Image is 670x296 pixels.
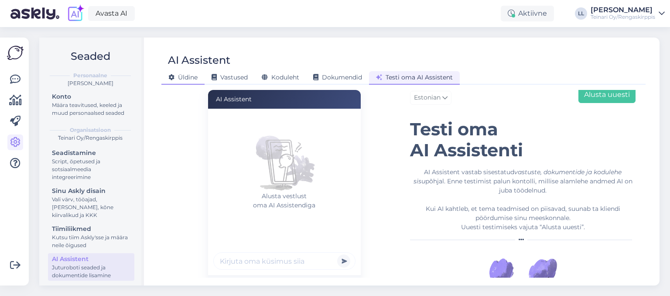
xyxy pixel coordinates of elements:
a: Avasta AI [88,6,135,21]
h1: Testi oma AI Assistenti [410,119,636,161]
span: Koduleht [262,73,299,81]
div: LL [575,7,587,20]
a: AI AssistentJuturoboti seaded ja dokumentide lisamine [48,253,134,281]
b: Personaalne [73,72,107,79]
a: Estonian [410,91,451,105]
div: [PERSON_NAME] [591,7,655,14]
span: Vastused [212,73,248,81]
div: Juturoboti seaded ja dokumentide lisamine [52,264,130,279]
div: AI Assistent vastab sisestatud põhjal. Enne testimist palun kontolli, millise alamlehe andmed AI ... [410,168,636,232]
span: Estonian [414,93,441,103]
div: Aktiivne [501,6,554,21]
div: Konto [52,92,130,101]
p: Alusta vestlust oma AI Assistendiga [213,192,356,210]
div: [PERSON_NAME] [46,79,134,87]
a: SeadistamineScript, õpetused ja sotsiaalmeedia integreerimine [48,147,134,182]
a: [PERSON_NAME]Teinari Oy/Rengaskirppis [591,7,665,21]
div: Sinu Askly disain [52,186,130,196]
a: Sinu Askly disainVali värv, tööajad, [PERSON_NAME], kõne kiirvalikud ja KKK [48,185,134,220]
span: Dokumendid [313,73,362,81]
img: explore-ai [66,4,85,23]
div: Vali värv, tööajad, [PERSON_NAME], kõne kiirvalikud ja KKK [52,196,130,219]
a: TiimiliikmedKutsu tiim Askly'sse ja määra neile õigused [48,223,134,251]
i: vastuste, dokumentide ja kodulehe sisu [414,168,622,185]
button: Alusta uuesti [578,86,636,103]
div: E-mail [52,285,130,294]
a: KontoMäära teavitused, keeled ja muud personaalsed seaded [48,91,134,118]
h2: Seaded [46,48,134,65]
div: Kutsu tiim Askly'sse ja määra neile õigused [52,234,130,249]
span: Testi oma AI Assistent [376,73,453,81]
div: Teinari Oy/Rengaskirppis [46,134,134,142]
div: AI Assistent [52,255,130,264]
div: AI Assistent [208,90,361,109]
input: Kirjuta oma küsimus siia [213,252,356,270]
img: No chats [250,122,319,192]
div: Tiimiliikmed [52,224,130,234]
div: Seadistamine [52,148,130,158]
div: Määra teavitused, keeled ja muud personaalsed seaded [52,101,130,117]
img: Askly Logo [7,45,24,61]
span: Üldine [168,73,198,81]
b: Organisatsioon [70,126,111,134]
div: Script, õpetused ja sotsiaalmeedia integreerimine [52,158,130,181]
div: AI Assistent [168,52,230,69]
div: Teinari Oy/Rengaskirppis [591,14,655,21]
